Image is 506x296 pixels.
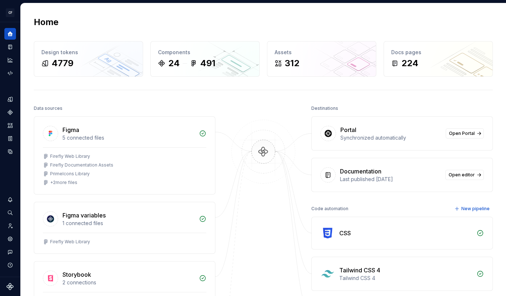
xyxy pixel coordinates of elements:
div: Figma [62,125,79,134]
a: Docs pages224 [384,41,493,77]
a: Data sources [4,146,16,157]
svg: Supernova Logo [7,283,14,290]
div: 2 connections [62,279,195,286]
div: 224 [401,57,418,69]
div: Code automation [311,204,348,214]
div: Tailwind CSS 4 [339,266,380,275]
span: New pipeline [461,206,490,212]
a: Figma5 connected filesFirefly Web LibraryFirefly Documentation AssetsPrimeIcons Library+2more files [34,116,215,195]
div: Portal [340,125,356,134]
a: Components [4,107,16,118]
a: Settings [4,233,16,245]
button: Notifications [4,194,16,205]
div: Design tokens [41,49,135,56]
div: CSS [339,229,351,237]
button: New pipeline [452,204,493,214]
div: 5 connected files [62,134,195,141]
a: Analytics [4,54,16,66]
div: Docs pages [391,49,485,56]
a: Design tokens [4,93,16,105]
div: Last published [DATE] [340,176,441,183]
h2: Home [34,16,58,28]
button: Search ⌘K [4,207,16,219]
a: Invite team [4,220,16,232]
div: Documentation [340,167,381,176]
div: Synchronized automatically [340,134,441,141]
div: PrimeIcons Library [50,171,90,177]
a: Home [4,28,16,40]
button: Contact support [4,246,16,258]
a: Design tokens4779 [34,41,143,77]
div: Data sources [34,103,62,113]
a: Assets [4,120,16,131]
a: Code automation [4,67,16,79]
div: Firefly Web Library [50,239,90,245]
div: Assets [275,49,369,56]
a: Figma variables1 connected filesFirefly Web Library [34,202,215,254]
a: Open Portal [446,128,484,139]
span: Open Portal [449,131,475,136]
div: Tailwind CSS 4 [339,275,472,282]
a: Open editor [445,170,484,180]
div: 1 connected files [62,220,195,227]
div: 491 [200,57,215,69]
div: Components [158,49,252,56]
div: 24 [168,57,180,69]
a: Assets312 [267,41,376,77]
a: Components24491 [150,41,260,77]
div: CF [6,8,15,17]
div: Figma variables [62,211,106,220]
div: + 2 more files [50,180,77,185]
div: 312 [285,57,299,69]
div: Storybook [62,270,91,279]
div: Firefly Documentation Assets [50,162,113,168]
div: Destinations [311,103,338,113]
span: Open editor [449,172,475,178]
div: 4779 [52,57,73,69]
button: CF [1,5,19,20]
a: Documentation [4,41,16,53]
div: Firefly Web Library [50,153,90,159]
a: Storybook stories [4,133,16,144]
